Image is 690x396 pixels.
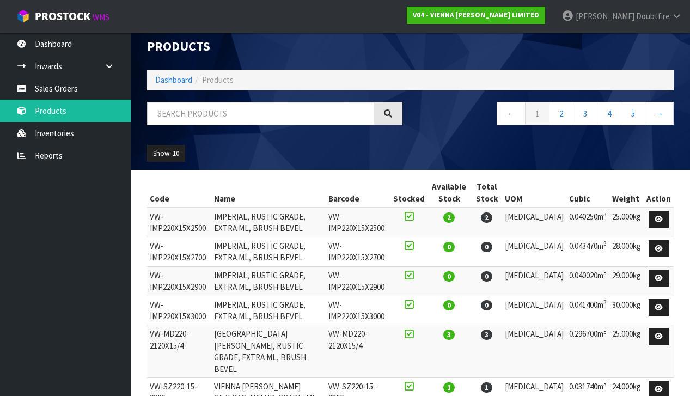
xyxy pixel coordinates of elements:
[326,266,390,296] td: VW-IMP220X15X2900
[603,298,607,306] sup: 3
[443,330,455,340] span: 3
[326,296,390,325] td: VW-IMP220X15X3000
[644,178,674,208] th: Action
[211,325,326,378] td: [GEOGRAPHIC_DATA][PERSON_NAME], RUSTIC GRADE, EXTRA ML, BRUSH BEVEL
[603,269,607,277] sup: 3
[609,237,644,266] td: 28.000kg
[609,178,644,208] th: Weight
[481,300,492,310] span: 0
[481,242,492,252] span: 0
[326,237,390,266] td: VW-IMP220X15X2700
[147,145,185,162] button: Show: 10
[603,380,607,388] sup: 3
[566,237,609,266] td: 0.043470m
[566,296,609,325] td: 0.041400m
[147,178,211,208] th: Code
[390,178,428,208] th: Stocked
[566,178,609,208] th: Cubic
[413,10,539,20] strong: V04 - VIENNA [PERSON_NAME] LIMITED
[202,75,234,85] span: Products
[471,178,502,208] th: Total Stock
[428,178,471,208] th: Available Stock
[609,208,644,237] td: 25.000kg
[597,102,621,125] a: 4
[93,12,109,22] small: WMS
[603,328,607,336] sup: 3
[481,212,492,223] span: 2
[211,208,326,237] td: IMPERIAL, RUSTIC GRADE, EXTRA ML, BRUSH BEVEL
[443,300,455,310] span: 0
[502,296,566,325] td: [MEDICAL_DATA]
[147,266,211,296] td: VW-IMP220X15X2900
[443,271,455,282] span: 0
[502,208,566,237] td: [MEDICAL_DATA]
[443,382,455,393] span: 1
[603,210,607,218] sup: 3
[566,325,609,378] td: 0.296700m
[576,11,634,21] span: [PERSON_NAME]
[566,266,609,296] td: 0.040020m
[147,208,211,237] td: VW-IMP220X15X2500
[636,11,670,21] span: Doubtfire
[609,296,644,325] td: 30.000kg
[525,102,549,125] a: 1
[481,271,492,282] span: 0
[549,102,573,125] a: 2
[609,325,644,378] td: 25.000kg
[326,325,390,378] td: VW-MD220-2120X15/4
[502,178,566,208] th: UOM
[502,325,566,378] td: [MEDICAL_DATA]
[147,325,211,378] td: VW-MD220-2120X15/4
[603,240,607,247] sup: 3
[16,9,30,23] img: cube-alt.png
[147,296,211,325] td: VW-IMP220X15X3000
[609,266,644,296] td: 29.000kg
[621,102,645,125] a: 5
[443,212,455,223] span: 2
[147,102,374,125] input: Search products
[326,178,390,208] th: Barcode
[645,102,674,125] a: →
[566,208,609,237] td: 0.040250m
[443,242,455,252] span: 0
[211,237,326,266] td: IMPERIAL, RUSTIC GRADE, EXTRA ML, BRUSH BEVEL
[481,330,492,340] span: 3
[147,39,402,53] h1: Products
[211,296,326,325] td: IMPERIAL, RUSTIC GRADE, EXTRA ML, BRUSH BEVEL
[326,208,390,237] td: VW-IMP220X15X2500
[155,75,192,85] a: Dashboard
[497,102,526,125] a: ←
[573,102,597,125] a: 3
[419,102,674,129] nav: Page navigation
[481,382,492,393] span: 1
[211,266,326,296] td: IMPERIAL, RUSTIC GRADE, EXTRA ML, BRUSH BEVEL
[502,237,566,266] td: [MEDICAL_DATA]
[147,237,211,266] td: VW-IMP220X15X2700
[35,9,90,23] span: ProStock
[502,266,566,296] td: [MEDICAL_DATA]
[211,178,326,208] th: Name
